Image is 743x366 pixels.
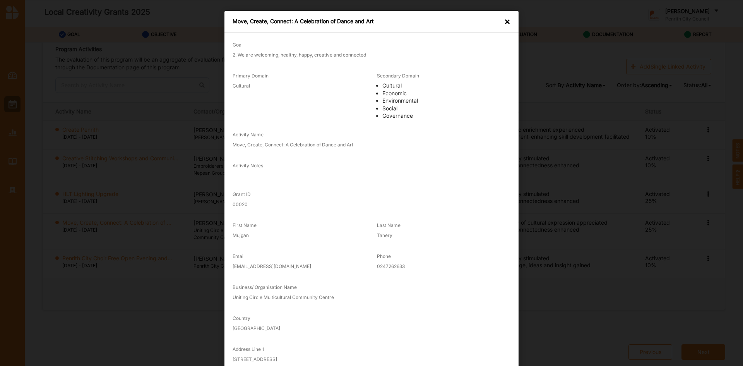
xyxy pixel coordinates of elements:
label: Secondary Domain [377,72,419,79]
label: Email [233,253,245,259]
label: Last Name [377,222,401,229]
label: Address Line 1 [233,346,264,352]
li: Governance [382,112,510,120]
li: Environmental [382,97,510,105]
label: 00020 [233,201,248,208]
label: First Name [233,222,257,229]
li: Cultural [382,82,510,89]
li: Economic [382,89,510,97]
label: Goal [233,41,243,48]
label: [STREET_ADDRESS] [233,356,277,363]
label: 2. We are welcoming, healthy, happy, creative and connected [233,52,366,58]
label: Tahery [377,232,392,239]
label: Activity Notes [233,162,263,169]
label: Cultural [233,82,250,89]
label: [GEOGRAPHIC_DATA] [233,325,280,332]
label: Country [233,315,250,321]
label: Phone [377,253,391,259]
label: Activity Name [233,131,264,138]
label: 0247262633 [377,263,405,270]
li: Social [382,105,510,112]
label: Move, Create, Connect: A Celebration of Dance and Art [233,141,353,148]
div: Move, Create, Connect: A Celebration of Dance and Art [233,18,374,26]
label: [EMAIL_ADDRESS][DOMAIN_NAME] [233,263,311,270]
label: Mujgan [233,232,249,239]
div: × [504,18,510,26]
label: Uniting Circle Multicultural Community Centre [233,294,334,301]
label: Primary Domain [233,72,269,79]
label: Grant ID [233,191,251,198]
label: Business/ Organisation Name [233,284,297,290]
